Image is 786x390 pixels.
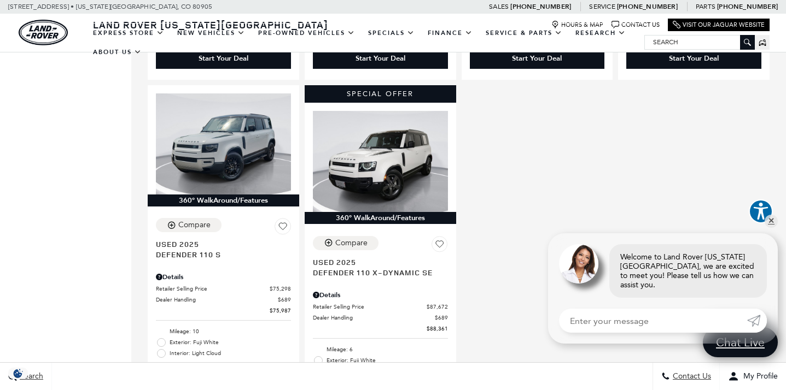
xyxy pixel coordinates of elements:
span: Dealer Handling [156,296,278,304]
a: Research [569,23,632,43]
span: Retailer Selling Price [313,303,427,311]
a: EXPRESS STORE [86,23,171,43]
a: New Vehicles [171,23,252,43]
span: My Profile [739,372,778,381]
a: Specials [362,23,421,43]
a: Retailer Selling Price $75,298 [156,285,291,293]
span: Defender 110 S [156,249,283,259]
span: Dealer Handling [313,314,435,322]
img: Land Rover [19,20,68,45]
a: Dealer Handling $689 [313,314,448,322]
button: Explore your accessibility options [749,199,773,223]
span: $87,672 [427,303,448,311]
span: $75,298 [270,285,291,293]
div: Pricing Details - Defender 110 X-Dynamic SE [313,290,448,300]
aside: Accessibility Help Desk [749,199,773,226]
li: Mileage: 10 [156,326,291,337]
a: [STREET_ADDRESS] • [US_STATE][GEOGRAPHIC_DATA], CO 80905 [8,3,212,10]
a: Pre-Owned Vehicles [252,23,362,43]
span: Defender 110 X-Dynamic SE [313,267,440,277]
button: Compare Vehicle [313,236,379,250]
img: Opt-Out Icon [5,368,31,379]
a: $75,987 [156,306,291,315]
span: $689 [435,314,448,322]
nav: Main Navigation [86,23,644,62]
div: Compare [178,220,211,230]
div: Pricing Details - Defender 110 S [156,272,291,282]
a: Service & Parts [479,23,569,43]
span: $689 [278,296,291,304]
img: 2025 Land Rover Defender 110 X-Dynamic SE [313,111,448,212]
a: Dealer Handling $689 [156,296,291,304]
a: Contact Us [612,21,660,29]
div: Welcome to Land Rover [US_STATE][GEOGRAPHIC_DATA], we are excited to meet you! Please tell us how... [609,244,767,298]
span: Contact Us [670,372,711,381]
a: About Us [86,43,148,62]
a: Visit Our Jaguar Website [673,21,765,29]
span: Sales [489,3,509,10]
div: Start Your Deal [626,48,761,69]
div: Compare [335,238,368,248]
a: Used 2025Defender 110 S [156,239,291,259]
span: Used 2025 [313,257,440,267]
div: 360° WalkAround/Features [148,194,299,206]
img: Agent profile photo [559,244,598,283]
a: [PHONE_NUMBER] [510,2,571,11]
img: 2025 Land Rover Defender 110 S [156,93,291,194]
span: Exterior: Fuji White [327,355,448,366]
button: Save Vehicle [275,218,291,239]
div: 360° WalkAround/Features [305,212,456,224]
li: Mileage: 6 [313,344,448,355]
span: Retailer Selling Price [156,285,270,293]
span: $75,987 [270,306,291,315]
a: Used 2025Defender 110 X-Dynamic SE [313,257,448,277]
span: Interior: Light Cloud [170,348,291,359]
span: Service [589,3,615,10]
a: [PHONE_NUMBER] [717,2,778,11]
span: Parts [696,3,715,10]
div: Special Offer [305,85,456,103]
a: Land Rover [US_STATE][GEOGRAPHIC_DATA] [86,18,335,31]
div: Start Your Deal [669,54,719,63]
span: Land Rover [US_STATE][GEOGRAPHIC_DATA] [93,18,328,31]
a: Finance [421,23,479,43]
input: Enter your message [559,309,747,333]
input: Search [645,36,754,49]
section: Click to Open Cookie Consent Modal [5,368,31,379]
a: land-rover [19,20,68,45]
button: Open user profile menu [720,363,786,390]
button: Compare Vehicle [156,218,222,232]
a: Submit [747,309,767,333]
a: [PHONE_NUMBER] [617,2,678,11]
span: $88,361 [427,324,448,333]
span: Used 2025 [156,239,283,249]
button: Save Vehicle [432,236,448,257]
span: Exterior: Fuji White [170,337,291,348]
a: Retailer Selling Price $87,672 [313,303,448,311]
a: Hours & Map [551,21,603,29]
a: $88,361 [313,324,448,333]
